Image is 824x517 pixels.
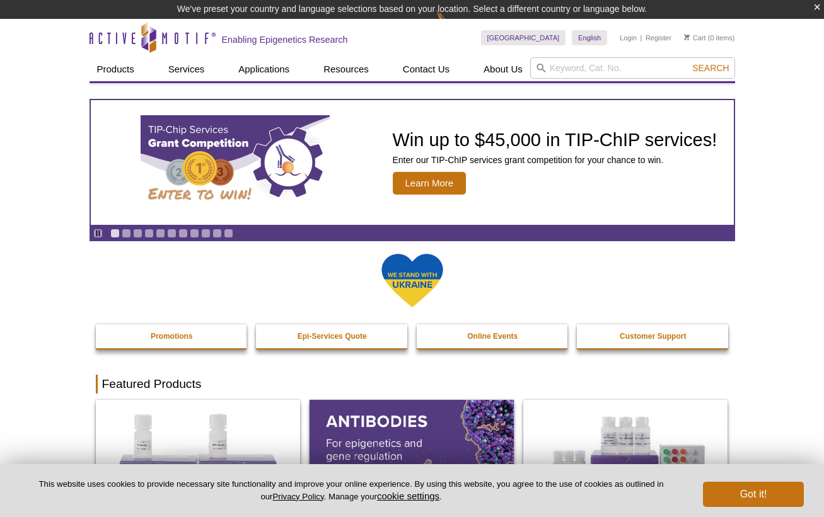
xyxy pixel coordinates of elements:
a: Promotions [96,324,248,348]
a: Cart [684,33,706,42]
img: We Stand With Ukraine [381,253,444,309]
li: (0 items) [684,30,735,45]
a: Products [90,57,142,81]
article: TIP-ChIP Services Grant Competition [91,100,734,225]
strong: Epi-Services Quote [298,332,367,341]
a: Services [161,57,212,81]
a: Customer Support [577,324,729,348]
p: This website uses cookies to provide necessary site functionality and improve your online experie... [20,479,682,503]
a: Go to slide 5 [156,229,165,238]
a: Online Events [417,324,569,348]
a: [GEOGRAPHIC_DATA] [481,30,566,45]
a: Go to slide 3 [133,229,142,238]
a: Login [620,33,637,42]
button: Search [688,62,733,74]
h2: Enabling Epigenetics Research [222,34,348,45]
strong: Customer Support [620,332,686,341]
button: cookie settings [377,491,439,501]
a: Go to slide 2 [122,229,131,238]
a: Toggle autoplay [93,229,103,238]
h2: Win up to $45,000 in TIP-ChIP services! [393,130,717,149]
a: Register [646,33,671,42]
img: TIP-ChIP Services Grant Competition [141,115,330,210]
button: Got it! [703,482,804,507]
li: | [641,30,642,45]
strong: Promotions [151,332,193,341]
a: About Us [476,57,530,81]
a: Go to slide 9 [201,229,211,238]
a: Go to slide 6 [167,229,177,238]
h2: Featured Products [96,375,729,394]
span: Search [692,63,729,73]
a: English [572,30,607,45]
a: Go to slide 1 [110,229,120,238]
a: Contact Us [395,57,457,81]
a: TIP-ChIP Services Grant Competition Win up to $45,000 in TIP-ChIP services! Enter our TIP-ChIP se... [91,100,734,225]
a: Resources [316,57,376,81]
a: Go to slide 7 [178,229,188,238]
input: Keyword, Cat. No. [530,57,735,79]
a: Go to slide 11 [224,229,233,238]
a: Privacy Policy [272,492,323,501]
a: Epi-Services Quote [256,324,409,348]
img: Your Cart [684,34,690,40]
img: Change Here [436,9,470,39]
p: Enter our TIP-ChIP services grant competition for your chance to win. [393,154,717,166]
span: Learn More [393,172,467,195]
a: Go to slide 10 [212,229,222,238]
a: Applications [231,57,297,81]
a: Go to slide 4 [144,229,154,238]
a: Go to slide 8 [190,229,199,238]
strong: Online Events [467,332,518,341]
